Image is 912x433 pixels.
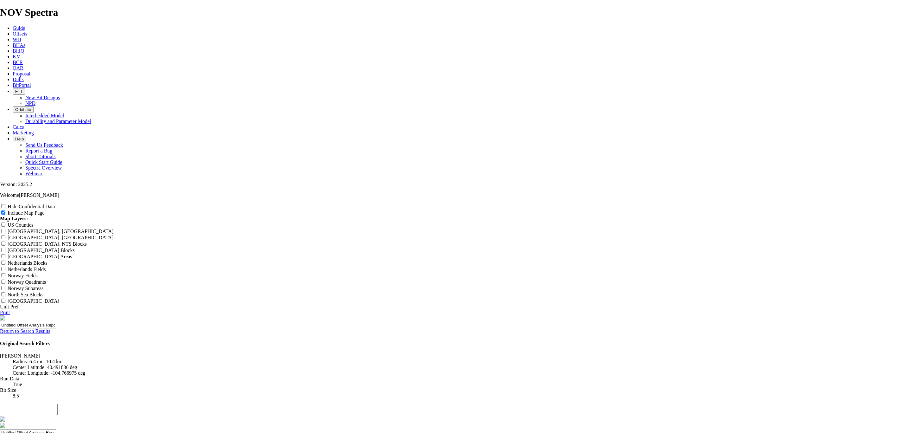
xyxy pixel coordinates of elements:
[13,31,27,36] a: Offsets
[13,359,912,376] dd: Radius: 6.4 mi | 10.4 km Center Latitude: 40.491836 deg Center Longitude: -104.766975 deg
[13,42,25,48] a: BHAs
[13,71,30,76] a: Proposal
[13,77,24,82] a: Dulls
[8,204,55,209] label: Hide Confidential Data
[8,292,43,297] label: North Sea Blocks
[8,286,43,291] label: Norway Subareas
[15,89,23,94] span: FTT
[25,95,60,100] a: New Bit Designs
[8,248,75,253] label: [GEOGRAPHIC_DATA] Blocks
[8,267,46,272] label: Netherlands Fields
[13,82,31,88] a: BitPortal
[8,254,72,259] label: [GEOGRAPHIC_DATA] Areas
[25,159,62,165] a: Quick Start Guide
[8,273,38,278] label: Norway Fields
[8,222,33,228] label: US Counties
[25,119,91,124] a: Durability and Parameter Model
[13,65,23,71] a: OAR
[13,37,21,42] a: WD
[13,106,34,113] button: OrbitLite
[25,113,64,118] a: Interbedded Model
[25,154,56,159] a: Short Tutorials
[25,100,35,106] a: NPD
[13,393,912,399] dd: 8.5
[13,48,24,54] a: BitIQ
[25,171,42,176] a: Webinar
[8,260,47,266] label: Netherlands Blocks
[25,165,62,171] a: Spectra Overview
[19,192,59,198] span: [PERSON_NAME]
[8,241,87,247] label: [GEOGRAPHIC_DATA], NTS Blocks
[13,124,24,130] a: Calcs
[8,229,113,234] label: [GEOGRAPHIC_DATA], [GEOGRAPHIC_DATA]
[13,54,21,59] a: KM
[8,279,46,285] label: Norway Quadrants
[13,60,23,65] a: BCR
[15,107,31,112] span: OrbitLite
[13,25,25,31] a: Guide
[13,88,25,95] button: FTT
[13,136,26,142] button: Help
[25,142,63,148] a: Send Us Feedback
[8,210,44,216] label: Include Map Page
[8,235,113,240] label: [GEOGRAPHIC_DATA], [GEOGRAPHIC_DATA]
[13,382,912,387] dd: True
[25,148,52,153] a: Report a Bug
[15,137,24,141] span: Help
[8,298,59,304] label: [GEOGRAPHIC_DATA]
[13,130,34,135] a: Marketing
